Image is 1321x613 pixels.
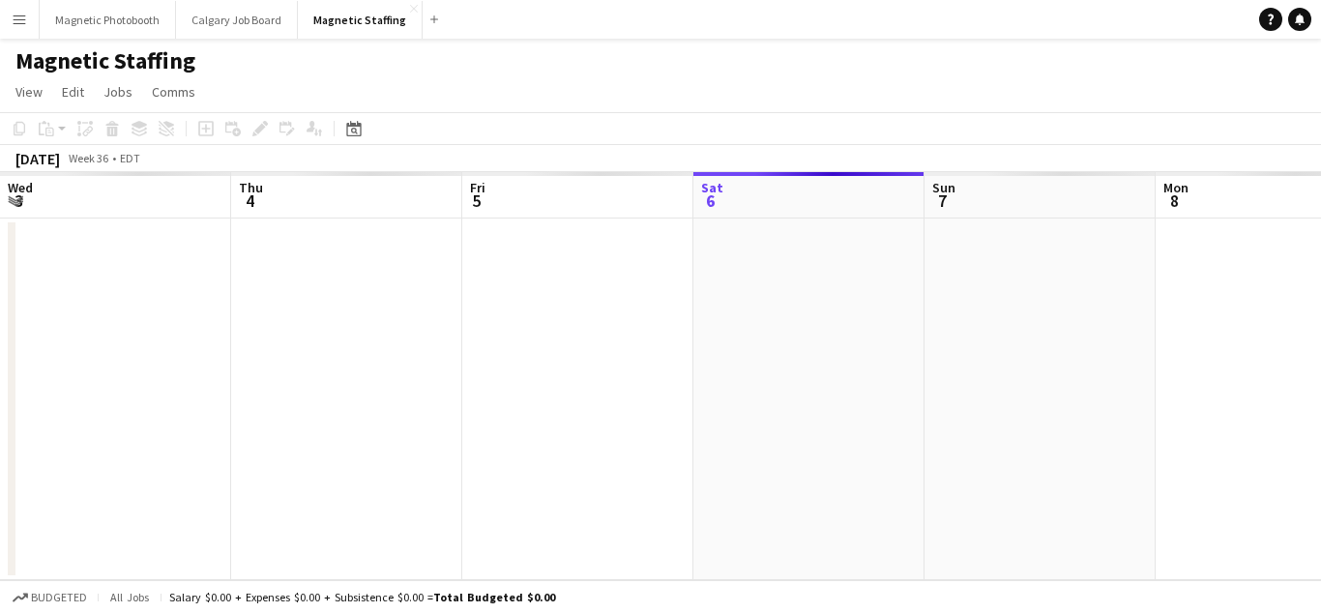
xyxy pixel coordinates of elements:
[106,590,153,604] span: All jobs
[698,190,723,212] span: 6
[239,179,263,196] span: Thu
[120,151,140,165] div: EDT
[1163,179,1189,196] span: Mon
[8,179,33,196] span: Wed
[467,190,485,212] span: 5
[470,179,485,196] span: Fri
[96,79,140,104] a: Jobs
[1160,190,1189,212] span: 8
[176,1,298,39] button: Calgary Job Board
[62,83,84,101] span: Edit
[31,591,87,604] span: Budgeted
[932,179,955,196] span: Sun
[15,46,195,75] h1: Magnetic Staffing
[298,1,423,39] button: Magnetic Staffing
[10,587,90,608] button: Budgeted
[236,190,263,212] span: 4
[15,149,60,168] div: [DATE]
[8,79,50,104] a: View
[103,83,132,101] span: Jobs
[54,79,92,104] a: Edit
[701,179,723,196] span: Sat
[40,1,176,39] button: Magnetic Photobooth
[64,151,112,165] span: Week 36
[152,83,195,101] span: Comms
[5,190,33,212] span: 3
[144,79,203,104] a: Comms
[433,590,555,604] span: Total Budgeted $0.00
[15,83,43,101] span: View
[169,590,555,604] div: Salary $0.00 + Expenses $0.00 + Subsistence $0.00 =
[929,190,955,212] span: 7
